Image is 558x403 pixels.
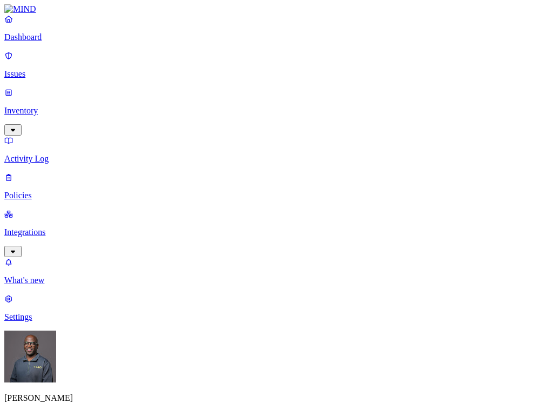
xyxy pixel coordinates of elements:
[4,276,554,285] p: What's new
[4,106,554,116] p: Inventory
[4,88,554,134] a: Inventory
[4,393,554,403] p: [PERSON_NAME]
[4,4,554,14] a: MIND
[4,191,554,200] p: Policies
[4,257,554,285] a: What's new
[4,312,554,322] p: Settings
[4,51,554,79] a: Issues
[4,69,554,79] p: Issues
[4,331,56,382] img: Gregory Thomas
[4,209,554,256] a: Integrations
[4,154,554,164] p: Activity Log
[4,136,554,164] a: Activity Log
[4,227,554,237] p: Integrations
[4,32,554,42] p: Dashboard
[4,4,36,14] img: MIND
[4,172,554,200] a: Policies
[4,294,554,322] a: Settings
[4,14,554,42] a: Dashboard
